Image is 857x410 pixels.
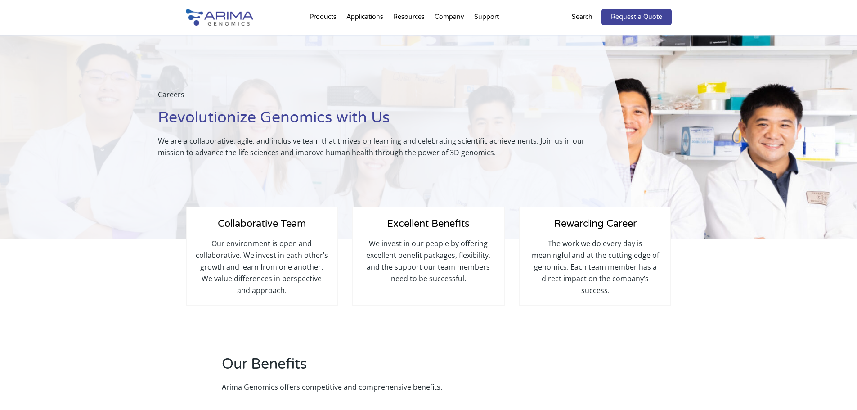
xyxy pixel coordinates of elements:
[158,135,609,158] p: We are a collaborative, agile, and inclusive team that thrives on learning and celebrating scient...
[218,218,306,230] span: Collaborative Team
[158,89,609,108] p: Careers
[362,238,494,284] p: We invest in our people by offering excellent benefit packages, flexibility, and the support our ...
[158,108,609,135] h1: Revolutionize Genomics with Us
[572,11,592,23] p: Search
[186,9,253,26] img: Arima-Genomics-logo
[196,238,328,296] p: Our environment is open and collaborative. We invest in each other’s growth and learn from one an...
[554,218,637,230] span: Rewarding Career
[601,9,672,25] a: Request a Quote
[387,218,470,230] span: Excellent Benefits
[222,381,543,393] p: Arima Genomics offers competitive and comprehensive benefits.
[222,354,543,381] h2: Our Benefits
[529,238,661,296] p: The work we do every day is meaningful and at the cutting edge of genomics. Each team member has ...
